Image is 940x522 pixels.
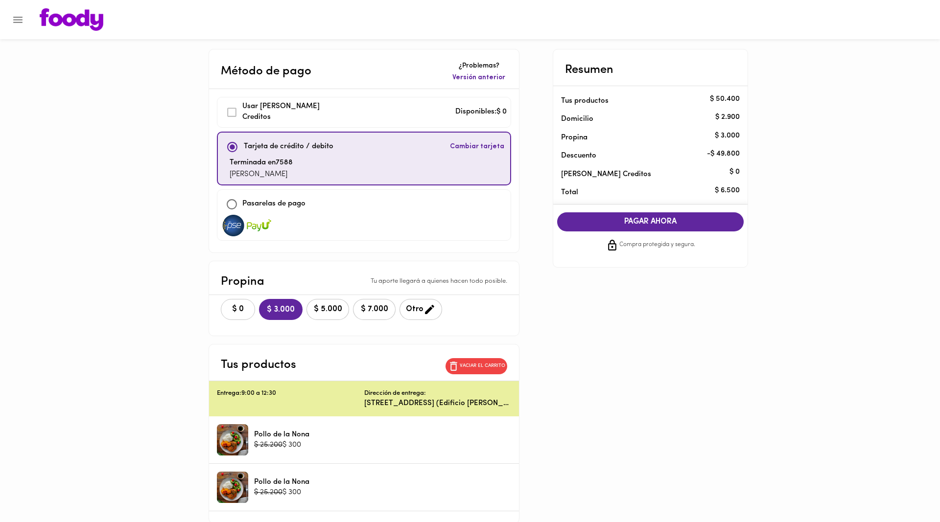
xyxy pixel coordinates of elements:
span: Otro [406,303,436,316]
p: Pasarelas de pago [242,199,305,210]
button: Vaciar el carrito [446,358,507,374]
img: logo.png [40,8,103,31]
p: Domicilio [561,114,593,124]
p: $ 50.400 [710,94,740,104]
p: Descuento [561,151,596,161]
img: visa [221,215,246,236]
p: Terminada en 7588 [230,158,293,169]
p: [PERSON_NAME] Creditos [561,169,725,180]
p: Pollo de la Nona [254,430,309,440]
p: Propina [221,273,264,291]
button: Cambiar tarjeta [448,136,506,158]
p: $ 2.900 [715,112,740,122]
button: PAGAR AHORA [557,212,744,231]
button: $ 7.000 [353,299,396,320]
p: $ 25.200 [254,440,282,450]
span: Versión anterior [452,73,505,83]
button: $ 3.000 [259,299,303,320]
span: $ 3.000 [267,305,295,315]
button: Otro [399,299,442,320]
p: - $ 49.800 [707,149,740,159]
p: Pollo de la Nona [254,477,309,487]
span: $ 5.000 [313,305,343,314]
p: Disponibles: $ 0 [455,107,507,118]
button: Menu [6,8,30,32]
p: ¿Problemas? [450,61,507,71]
p: Tus productos [561,96,725,106]
div: Pollo de la Nona [217,424,248,455]
p: Método de pago [221,63,311,80]
button: Versión anterior [450,71,507,85]
span: Compra protegida y segura. [619,240,695,250]
p: Vaciar el carrito [460,363,505,369]
p: Tu aporte llegará a quienes hacen todo posible. [371,277,507,286]
iframe: Messagebird Livechat Widget [883,465,930,512]
button: $ 5.000 [306,299,349,320]
span: PAGAR AHORA [567,217,734,227]
p: $ 0 [729,167,740,178]
p: $ 300 [282,440,301,450]
button: $ 0 [221,299,255,320]
div: Pollo de la Nona [217,472,248,503]
p: Entrega: 9:00 a 12:30 [217,389,364,398]
p: $ 6.500 [715,185,740,196]
p: [PERSON_NAME] [230,169,293,181]
p: $ 3.000 [715,131,740,141]
p: $ 25.200 [254,487,282,498]
p: Tus productos [221,356,296,374]
p: Dirección de entrega: [364,389,426,398]
p: Tarjeta de crédito / debito [244,141,333,153]
p: Propina [561,133,725,143]
p: [STREET_ADDRESS] (Edificio [PERSON_NAME]) En recepción piso 9. [364,398,512,409]
span: $ 7.000 [359,305,389,314]
p: Resumen [565,61,613,79]
span: Cambiar tarjeta [450,142,504,152]
p: Usar [PERSON_NAME] Creditos [242,101,335,123]
p: Total [561,187,725,198]
p: $ 300 [282,487,301,498]
img: visa [247,215,271,236]
span: $ 0 [227,305,249,314]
